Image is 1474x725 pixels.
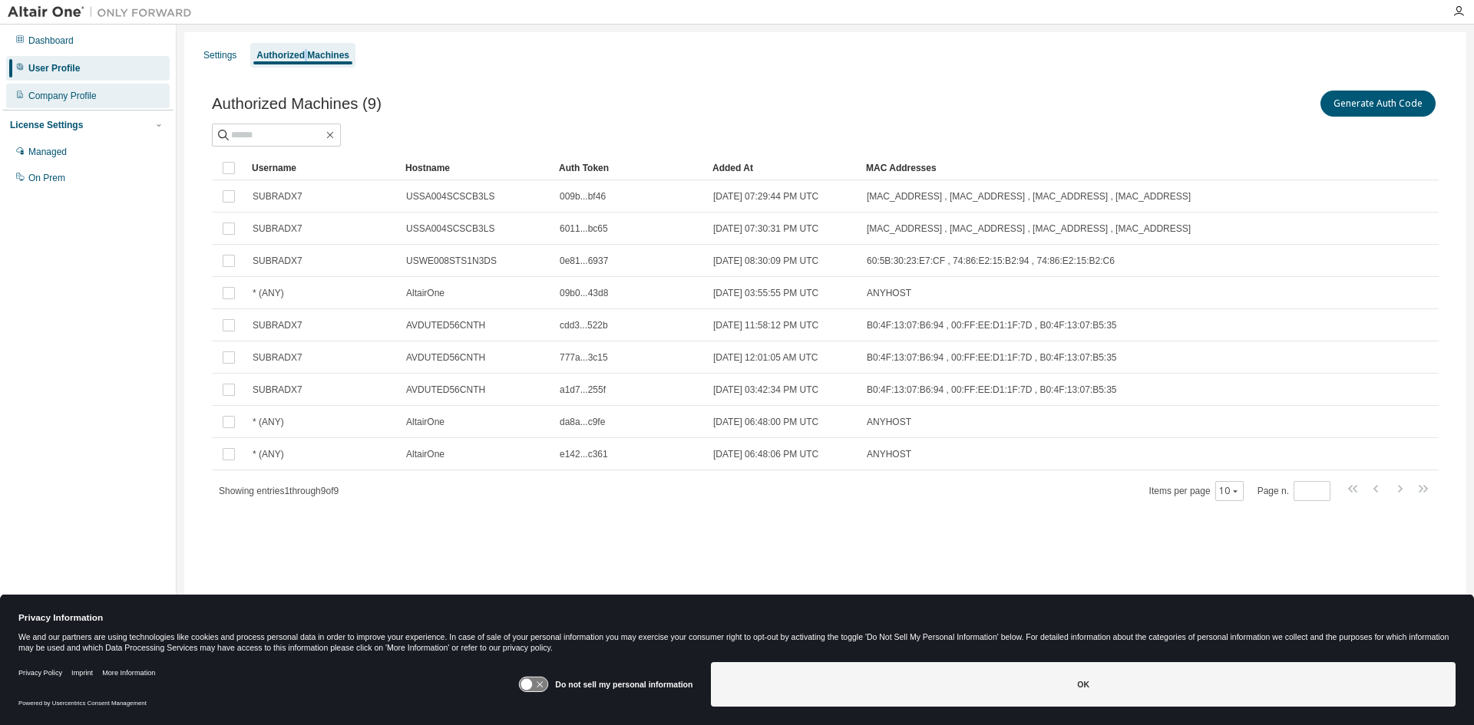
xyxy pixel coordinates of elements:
span: Page n. [1258,481,1330,501]
div: Company Profile [28,90,97,102]
div: License Settings [10,119,83,131]
span: [DATE] 11:58:12 PM UTC [713,319,818,331]
button: 10 [1219,485,1240,497]
span: SUBRADX7 [253,319,302,331]
span: AVDUTED56CNTH [406,384,485,396]
span: SUBRADX7 [253,351,302,364]
span: B0:4F:13:07:B6:94 , 00:FF:EE:D1:1F:7D , B0:4F:13:07:B5:35 [867,351,1117,364]
span: 6011...bc65 [560,222,608,235]
div: Added At [712,156,854,180]
span: AVDUTED56CNTH [406,351,485,364]
span: SUBRADX7 [253,255,302,267]
img: Altair One [8,5,200,20]
span: a1d7...255f [560,384,606,396]
span: 09b0...43d8 [560,287,608,299]
div: On Prem [28,172,65,184]
div: Hostname [405,156,547,180]
div: Settings [203,49,236,61]
span: AltairOne [406,416,445,428]
span: [DATE] 03:55:55 PM UTC [713,287,818,299]
span: da8a...c9fe [560,416,605,428]
span: [DATE] 06:48:00 PM UTC [713,416,818,428]
span: Items per page [1149,481,1244,501]
span: * (ANY) [253,287,284,299]
span: [DATE] 07:29:44 PM UTC [713,190,818,203]
span: ANYHOST [867,416,911,428]
span: [DATE] 12:01:05 AM UTC [713,351,818,364]
span: ANYHOST [867,287,911,299]
div: Auth Token [559,156,700,180]
span: SUBRADX7 [253,190,302,203]
div: Managed [28,146,67,158]
span: [DATE] 06:48:06 PM UTC [713,448,818,460]
span: e142...c361 [560,448,608,460]
span: AltairOne [406,448,445,460]
button: Generate Auth Code [1320,91,1436,117]
span: [MAC_ADDRESS] , [MAC_ADDRESS] , [MAC_ADDRESS] , [MAC_ADDRESS] [867,190,1191,203]
span: 777a...3c15 [560,351,608,364]
span: 009b...bf46 [560,190,606,203]
span: [MAC_ADDRESS] , [MAC_ADDRESS] , [MAC_ADDRESS] , [MAC_ADDRESS] [867,222,1191,235]
span: AVDUTED56CNTH [406,319,485,331]
span: [DATE] 03:42:34 PM UTC [713,384,818,396]
span: * (ANY) [253,448,284,460]
span: B0:4F:13:07:B6:94 , 00:FF:EE:D1:1F:7D , B0:4F:13:07:B5:35 [867,384,1117,396]
span: * (ANY) [253,416,284,428]
div: Username [252,156,393,180]
span: AltairOne [406,287,445,299]
span: Authorized Machines (9) [212,95,382,113]
span: [DATE] 08:30:09 PM UTC [713,255,818,267]
div: Dashboard [28,35,74,47]
span: SUBRADX7 [253,384,302,396]
span: cdd3...522b [560,319,608,331]
span: USSA004SCSCB3LS [406,190,494,203]
span: B0:4F:13:07:B6:94 , 00:FF:EE:D1:1F:7D , B0:4F:13:07:B5:35 [867,319,1117,331]
span: USWE008STS1N3DS [406,255,497,267]
div: MAC Addresses [866,156,1277,180]
span: [DATE] 07:30:31 PM UTC [713,222,818,235]
span: USSA004SCSCB3LS [406,222,494,235]
div: User Profile [28,62,80,74]
span: SUBRADX7 [253,222,302,235]
span: 0e81...6937 [560,255,608,267]
span: 60:5B:30:23:E7:CF , 74:86:E2:15:B2:94 , 74:86:E2:15:B2:C6 [867,255,1115,267]
span: Showing entries 1 through 9 of 9 [219,486,339,496]
span: ANYHOST [867,448,911,460]
div: Authorized Machines [256,49,349,61]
